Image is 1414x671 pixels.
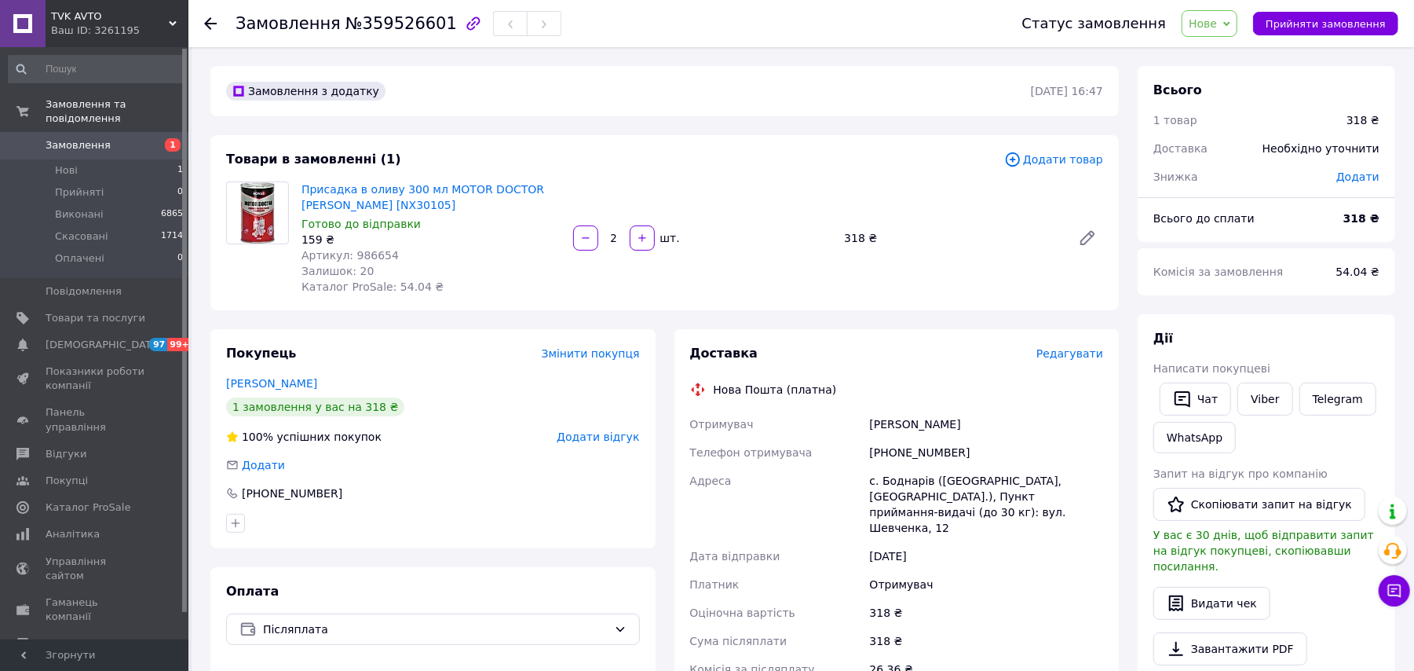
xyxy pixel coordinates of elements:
div: Ваш ID: 3261195 [51,24,188,38]
span: Замовлення та повідомлення [46,97,188,126]
span: Нові [55,163,78,178]
span: Замовлення [46,138,111,152]
span: 97 [149,338,167,351]
button: Видати чек [1153,587,1270,620]
span: Покупці [46,474,88,488]
div: [PHONE_NUMBER] [867,438,1106,467]
span: Товари в замовленні (1) [226,152,401,167]
button: Прийняти замовлення [1253,12,1398,35]
span: Залишок: 20 [301,265,374,277]
span: Каталог ProSale: 54.04 ₴ [301,280,444,293]
div: 318 ₴ [867,599,1106,627]
div: 318 ₴ [838,227,1065,249]
a: Завантажити PDF [1153,632,1307,665]
button: Чат з покупцем [1379,575,1410,607]
span: 1 [177,163,183,178]
span: Замовлення [236,14,341,33]
span: 1 товар [1153,114,1197,126]
span: Нове [1189,17,1217,30]
div: Отримувач [867,570,1106,599]
span: Прийняті [55,185,104,200]
a: Telegram [1299,383,1376,416]
span: Написати покупцеві [1153,362,1270,375]
img: Присадка в оливу 300 мл MOTOR DOCTOR NOWAX [NX30105] [240,182,274,244]
input: Пошук [8,55,185,83]
div: с. Боднарів ([GEOGRAPHIC_DATA], [GEOGRAPHIC_DATA].), Пункт приймання-видачі (до 30 кг): вул. Шевч... [867,467,1106,542]
div: Необхідно уточнити [1253,131,1389,166]
span: Відгуки [46,447,86,461]
span: Покупець [226,346,297,361]
span: Оплачені [55,251,104,266]
span: Всього до сплати [1153,212,1255,225]
span: 0 [177,251,183,266]
span: Всього [1153,82,1202,97]
div: [DATE] [867,542,1106,570]
span: Оціночна вартість [690,607,795,619]
div: 318 ₴ [1346,112,1379,128]
div: [PHONE_NUMBER] [240,486,344,501]
span: Дата відправки [690,550,780,563]
span: Каталог ProSale [46,500,130,515]
span: Сума післяплати [690,635,787,647]
span: 1 [165,138,181,152]
span: Виконані [55,207,104,222]
time: [DATE] 16:47 [1031,85,1103,97]
span: Маркет [46,636,86,651]
span: Комісія за замовлення [1153,266,1284,278]
span: 1714 [161,229,183,244]
span: Знижка [1153,170,1198,183]
div: 159 ₴ [301,232,561,247]
span: 100% [242,431,273,443]
a: Редагувати [1072,222,1103,254]
span: Редагувати [1036,347,1103,360]
div: Повернутися назад [204,16,217,31]
div: Замовлення з додатку [226,82,385,101]
b: 318 ₴ [1343,212,1379,225]
div: 318 ₴ [867,627,1106,655]
div: шт. [656,230,681,246]
span: Адреса [690,475,732,487]
span: Прийняти замовлення [1266,18,1386,30]
span: №359526601 [345,14,457,33]
span: Запит на відгук про компанію [1153,467,1328,480]
span: Додати [1336,170,1379,183]
span: Телефон отримувача [690,446,813,459]
span: Отримувач [690,418,754,431]
span: Панель управління [46,405,145,434]
span: Післяплата [263,621,608,638]
span: Доставка [1153,142,1208,155]
span: Додати відгук [557,431,639,443]
span: Змінити покупця [542,347,640,360]
span: Скасовані [55,229,108,244]
span: Показники роботи компанії [46,365,145,393]
span: Аналітика [46,527,100,541]
span: Оплата [226,584,279,599]
a: WhatsApp [1153,422,1236,453]
span: Товари та послуги [46,311,145,325]
span: Артикул: 986654 [301,249,399,262]
span: [DEMOGRAPHIC_DATA] [46,338,162,352]
span: Дії [1153,331,1173,346]
div: Нова Пошта (платна) [710,382,841,398]
span: Додати [242,459,285,471]
span: 54.04 ₴ [1336,266,1379,278]
span: Гаманець компанії [46,596,145,624]
span: Платник [690,578,740,591]
span: Готово до відправки [301,218,421,230]
span: TVK AVTO [51,9,169,24]
button: Чат [1160,383,1231,416]
span: 99+ [167,338,193,351]
button: Скопіювати запит на відгук [1153,488,1365,521]
div: [PERSON_NAME] [867,410,1106,438]
a: Viber [1237,383,1292,416]
a: Присадка в оливу 300 мл MOTOR DOCTOR [PERSON_NAME] [NX30105] [301,183,544,211]
a: [PERSON_NAME] [226,377,317,390]
div: успішних покупок [226,429,382,445]
span: Управління сайтом [46,555,145,583]
span: Доставка [690,346,758,361]
span: У вас є 30 днів, щоб відправити запит на відгук покупцеві, скопіювавши посилання. [1153,529,1374,573]
span: 6865 [161,207,183,222]
div: Статус замовлення [1022,16,1167,31]
span: 0 [177,185,183,200]
div: 1 замовлення у вас на 318 ₴ [226,398,404,416]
